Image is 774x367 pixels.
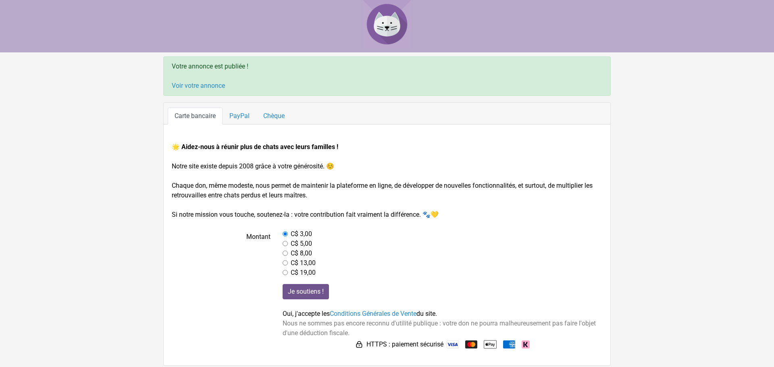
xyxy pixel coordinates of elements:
a: PayPal [223,108,256,124]
input: Je soutiens ! [283,284,329,299]
a: Carte bancaire [168,108,223,124]
span: Oui, j'accepte les du site. [283,310,437,317]
label: C$ 19,00 [291,268,316,278]
img: Visa [447,340,459,348]
label: C$ 3,00 [291,229,312,239]
a: Conditions Générales de Vente [330,310,416,317]
img: American Express [503,340,515,348]
img: Klarna [522,340,530,348]
span: Nous ne sommes pas encore reconnu d'utilité publique : votre don ne pourra malheureusement pas fa... [283,319,596,337]
label: Montant [166,229,277,278]
img: HTTPS : paiement sécurisé [355,340,363,348]
form: Notre site existe depuis 2008 grâce à votre générosité. ☺️ Chaque don, même modeste, nous permet ... [172,142,602,351]
div: Votre annonce est publiée ! [163,56,611,96]
img: Mastercard [465,340,477,348]
label: C$ 13,00 [291,258,316,268]
a: Voir votre annonce [172,82,225,89]
img: Apple Pay [484,338,497,351]
label: C$ 5,00 [291,239,312,249]
label: C$ 8,00 [291,249,312,258]
strong: 🌟 Aidez-nous à réunir plus de chats avec leurs familles ! [172,143,338,151]
span: HTTPS : paiement sécurisé [366,340,443,349]
a: Chèque [256,108,291,124]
